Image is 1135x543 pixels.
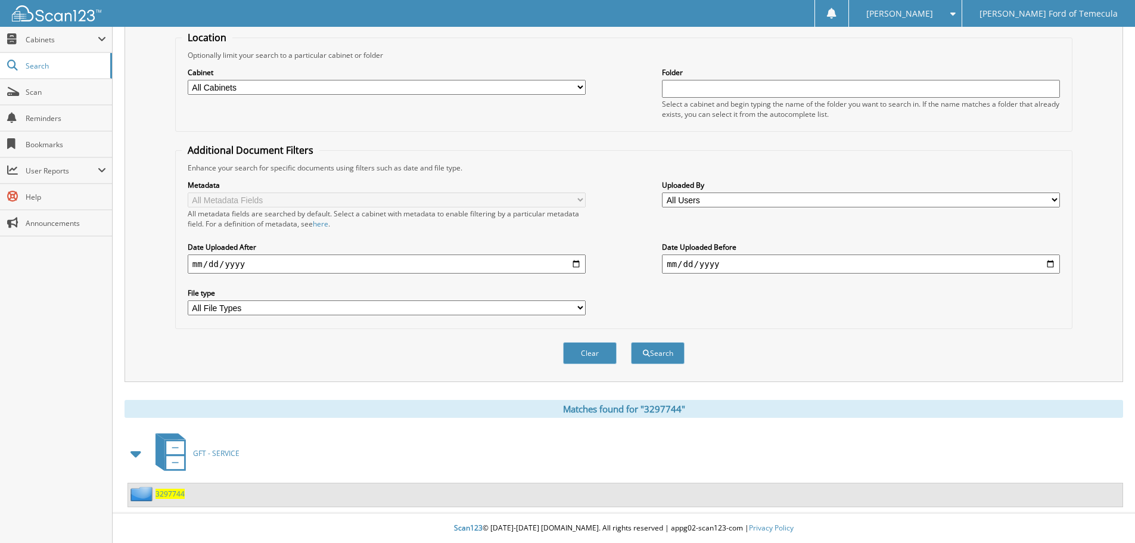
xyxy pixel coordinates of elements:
legend: Location [182,31,232,44]
label: Metadata [188,180,586,190]
label: File type [188,288,586,298]
label: Folder [662,67,1060,77]
div: Matches found for "3297744" [125,400,1123,418]
iframe: Chat Widget [1075,486,1135,543]
img: folder2.png [130,486,156,501]
span: [PERSON_NAME] Ford of Temecula [979,10,1118,17]
label: Uploaded By [662,180,1060,190]
div: Select a cabinet and begin typing the name of the folder you want to search in. If the name match... [662,99,1060,119]
span: Scan123 [454,523,483,533]
div: Enhance your search for specific documents using filters such as date and file type. [182,163,1066,173]
span: Cabinets [26,35,98,45]
span: Bookmarks [26,139,106,150]
span: User Reports [26,166,98,176]
a: here [313,219,328,229]
input: end [662,255,1060,274]
a: GFT - SERVICE [148,430,240,477]
img: scan123-logo-white.svg [12,5,101,21]
label: Date Uploaded Before [662,242,1060,252]
span: Search [26,61,104,71]
span: Announcements [26,218,106,228]
span: Help [26,192,106,202]
input: start [188,255,586,274]
a: Privacy Policy [749,523,794,533]
a: 3297744 [156,489,185,499]
button: Search [631,342,685,364]
label: Date Uploaded After [188,242,586,252]
div: All metadata fields are searched by default. Select a cabinet with metadata to enable filtering b... [188,209,586,229]
button: Clear [563,342,617,364]
legend: Additional Document Filters [182,144,319,157]
span: Reminders [26,113,106,123]
span: GFT - SERVICE [193,448,240,458]
span: [PERSON_NAME] [866,10,933,17]
div: © [DATE]-[DATE] [DOMAIN_NAME]. All rights reserved | appg02-scan123-com | [113,514,1135,543]
span: Scan [26,87,106,97]
div: Optionally limit your search to a particular cabinet or folder [182,50,1066,60]
label: Cabinet [188,67,586,77]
